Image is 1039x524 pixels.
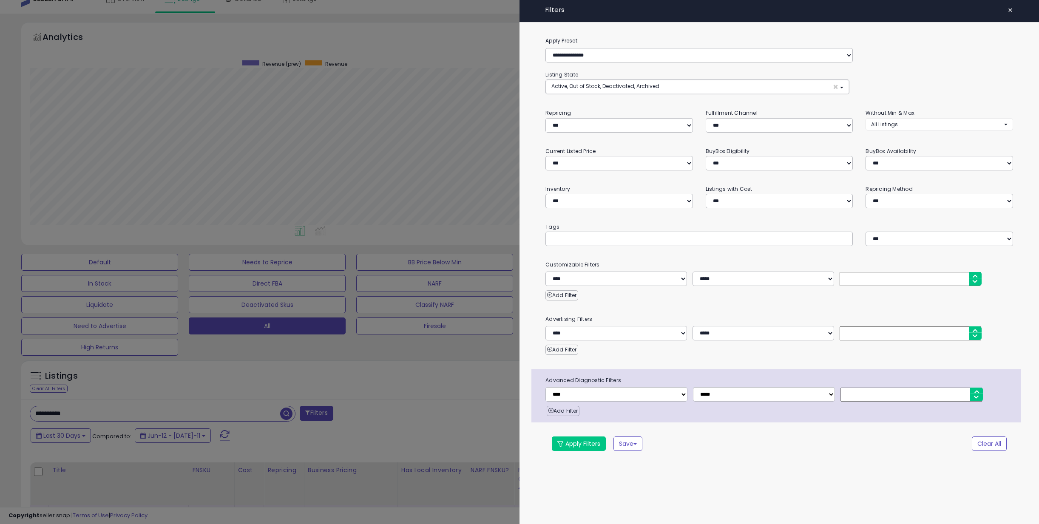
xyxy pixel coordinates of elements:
button: × [1004,4,1016,16]
small: Listings with Cost [706,185,752,193]
small: Fulfillment Channel [706,109,758,116]
small: Listing State [545,71,578,78]
small: Advertising Filters [539,314,1019,324]
button: Clear All [972,436,1007,451]
small: Inventory [545,185,570,193]
small: Tags [539,222,1019,232]
button: All Listings [866,118,1013,130]
small: BuyBox Eligibility [706,147,750,155]
button: Add Filter [547,406,579,416]
button: Apply Filters [552,436,606,451]
small: Current Listed Price [545,147,596,155]
small: Customizable Filters [539,260,1019,269]
button: Active, Out of Stock, Deactivated, Archived × [546,80,849,94]
span: × [1008,4,1013,16]
button: Add Filter [545,345,578,355]
small: BuyBox Availability [866,147,916,155]
span: Advanced Diagnostic Filters [539,376,1021,385]
span: × [833,82,838,91]
button: Add Filter [545,290,578,300]
small: Without Min & Max [866,109,914,116]
span: Active, Out of Stock, Deactivated, Archived [551,82,659,90]
small: Repricing Method [866,185,913,193]
label: Apply Preset: [539,36,1019,45]
span: All Listings [871,121,898,128]
button: Save [613,436,642,451]
h4: Filters [545,6,1013,14]
small: Repricing [545,109,571,116]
